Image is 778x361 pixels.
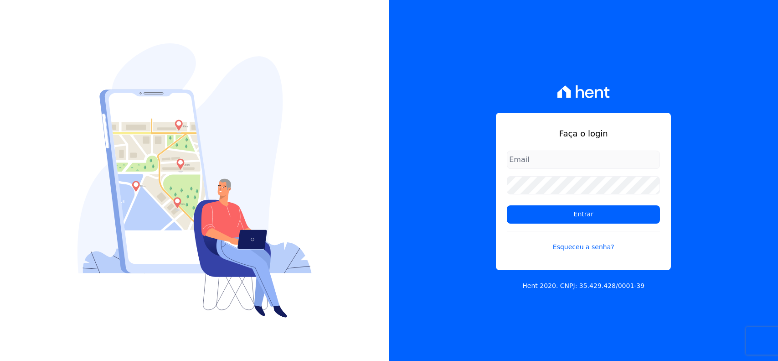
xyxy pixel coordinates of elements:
h1: Faça o login [507,127,660,140]
input: Entrar [507,205,660,224]
p: Hent 2020. CNPJ: 35.429.428/0001-39 [522,281,644,291]
input: Email [507,151,660,169]
a: Esqueceu a senha? [507,231,660,252]
img: Login [77,43,312,318]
